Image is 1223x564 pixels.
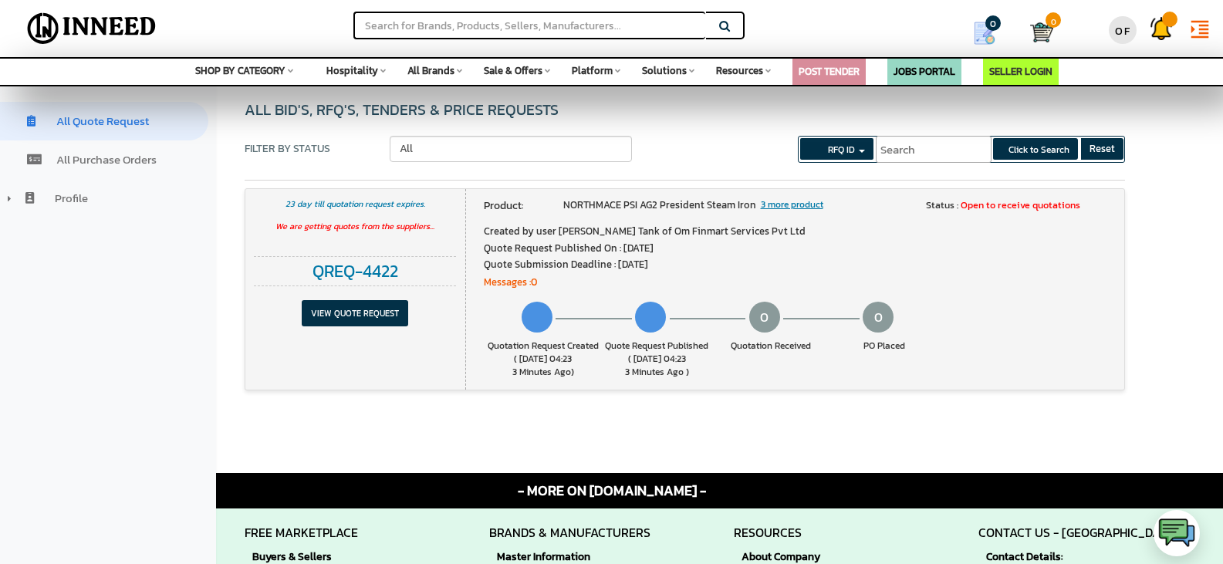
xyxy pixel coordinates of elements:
[56,150,157,168] span: All Purchase Orders
[484,241,621,255] span: Quote Request Published On :
[326,63,378,78] span: Hospitality
[1030,15,1042,49] a: Cart 0
[1081,138,1123,160] button: Reset
[353,12,705,39] input: Search for Brands, Products, Sellers, Manufacturers...
[56,112,149,130] span: All Quote Request
[800,138,873,160] button: RFQ ID
[618,257,648,272] span: [DATE]
[1181,4,1219,51] a: format_indent_increase
[961,198,1080,212] span: Open to receive quotations
[1157,514,1196,552] img: logo.png
[536,224,806,238] span: user [PERSON_NAME] Tank of Om Finmart Services Pvt Ltd
[749,302,780,333] span: 0
[484,224,534,238] span: Created by
[799,64,860,79] a: POST TENDER
[1142,4,1181,46] a: Support Tickets
[563,198,756,225] span: NORTHMACE PSI AG2 President Steam Iron
[1046,12,1061,28] span: 0
[572,63,613,78] span: Platform
[828,143,855,157] span: RFQ ID
[195,63,285,78] span: SHOP BY CATEGORY
[1030,21,1053,44] img: Cart
[484,275,531,289] span: Messages :
[407,63,454,78] span: All Brands
[245,102,1125,119] div: All BID's, RFQ's, Tenders & Price Requests
[623,241,654,255] span: [DATE]
[484,63,542,78] span: Sale & Offers
[1150,17,1173,40] img: Support Tickets
[715,339,826,353] div: Jan 01, 1970 05:30
[1103,4,1142,49] a: OF
[302,300,408,326] input: View Quote Request
[254,221,456,233] div: We are getting quotes from the suppliers...
[55,189,88,207] span: Profile
[254,198,456,211] div: 23 day till quotation request expires.
[601,339,713,379] div: Quote Request Published ( [DATE] 04:23 3 minutes ago )
[245,136,390,162] span: Filter by Status
[1109,16,1137,44] div: OF
[985,15,1001,31] span: 0
[876,136,992,163] input: Search
[518,481,706,501] span: - MORE ON [DOMAIN_NAME] -
[531,275,537,289] span: 0
[21,9,163,48] img: Inneed.Market
[642,63,687,78] span: Solutions
[484,198,555,214] span: Product:
[926,198,958,212] span: Status :
[829,339,941,353] div: PO Placed
[487,339,599,379] div: Aug 26, 2025 04:23
[989,64,1052,79] a: SELLER LOGIN
[894,64,955,79] a: JOBS PORTAL
[484,275,537,289] a: Messages :0
[951,15,1030,51] a: my Quotes 0
[863,302,894,333] span: 0
[973,22,996,45] img: Show My Quotes
[993,138,1078,160] button: Click to Search
[254,256,456,286] div: QREQ-4422
[761,198,823,211] span: 3 more product
[716,63,763,78] span: Resources
[1188,18,1211,41] i: format_indent_increase
[484,257,616,272] span: Quote Submission Deadline :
